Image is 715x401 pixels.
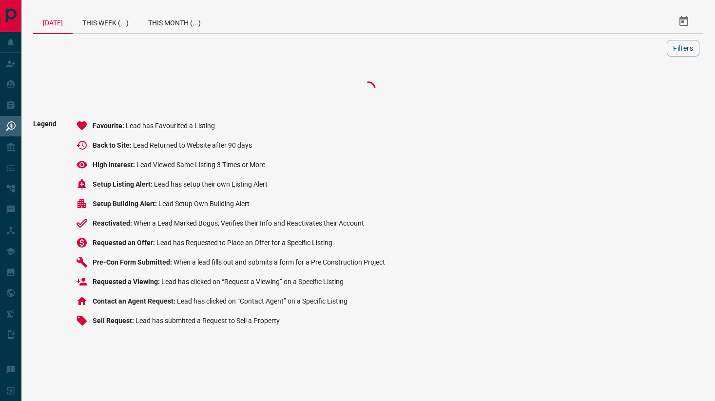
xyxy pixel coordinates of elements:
[93,297,177,305] span: Contact an Agent Request
[136,161,265,169] span: Lead Viewed Same Listing 3 Times or More
[667,40,699,57] button: Filters
[93,258,174,266] span: Pre-Con Form Submitted
[158,200,250,208] span: Lead Setup Own Building Alert
[33,10,73,34] div: [DATE]
[93,122,126,130] span: Favourite
[177,297,348,305] span: Lead has clicked on “Contact Agent” on a Specific Listing
[320,79,417,98] div: Loading
[138,10,211,33] div: This Month (...)
[93,161,136,169] span: High Interest
[174,258,385,266] span: When a lead fills out and submits a form for a Pre Construction Project
[93,200,158,208] span: Setup Building Alert
[133,141,252,149] span: Lead Returned to Website after 90 days
[134,219,364,227] span: When a Lead Marked Bogus, Verifies their Info and Reactivates their Account
[126,122,215,130] span: Lead has Favourited a Listing
[93,239,156,247] span: Requested an Offer
[135,317,280,325] span: Lead has submitted a Request to Sell a Property
[93,278,161,286] span: Requested a Viewing
[93,180,154,188] span: Setup Listing Alert
[161,278,344,286] span: Lead has clicked on “Request a Viewing” on a Specific Listing
[93,141,133,149] span: Back to Site
[33,120,57,334] span: Legend
[672,10,696,33] button: Select Date Range
[154,180,268,188] span: Lead has setup their own Listing Alert
[93,219,134,227] span: Reactivated
[93,317,135,325] span: Sell Request
[156,239,332,247] span: Lead has Requested to Place an Offer for a Specific Listing
[73,10,138,33] div: This Week (...)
